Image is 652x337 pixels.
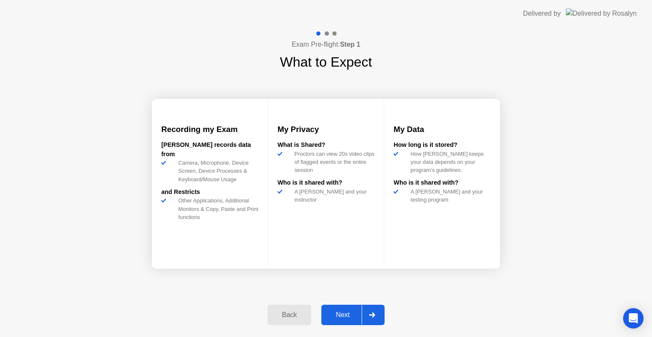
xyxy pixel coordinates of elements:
[278,124,375,135] h3: My Privacy
[407,150,491,174] div: How [PERSON_NAME] keeps your data depends on your program’s guidelines.
[175,159,259,183] div: Camera, Microphone, Device Screen, Device Processes & Keyboard/Mouse Usage
[270,311,309,319] div: Back
[393,178,491,188] div: Who is it shared with?
[161,124,259,135] h3: Recording my Exam
[278,140,375,150] div: What is Shared?
[324,311,362,319] div: Next
[161,188,259,197] div: and Restricts
[321,305,385,325] button: Next
[566,8,637,18] img: Delivered by Rosalyn
[267,305,311,325] button: Back
[291,150,375,174] div: Proctors can view 20s video clips of flagged events or the entire session
[280,52,372,72] h1: What to Expect
[523,8,561,19] div: Delivered by
[623,308,644,329] div: Open Intercom Messenger
[291,188,375,204] div: A [PERSON_NAME] and your instructor
[407,188,491,204] div: A [PERSON_NAME] and your testing program
[393,140,491,150] div: How long is it stored?
[393,124,491,135] h3: My Data
[161,140,259,159] div: [PERSON_NAME] records data from
[175,197,259,221] div: Other Applications, Additional Monitors & Copy, Paste and Print functions
[292,39,360,50] h4: Exam Pre-flight:
[340,41,360,48] b: Step 1
[278,178,375,188] div: Who is it shared with?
